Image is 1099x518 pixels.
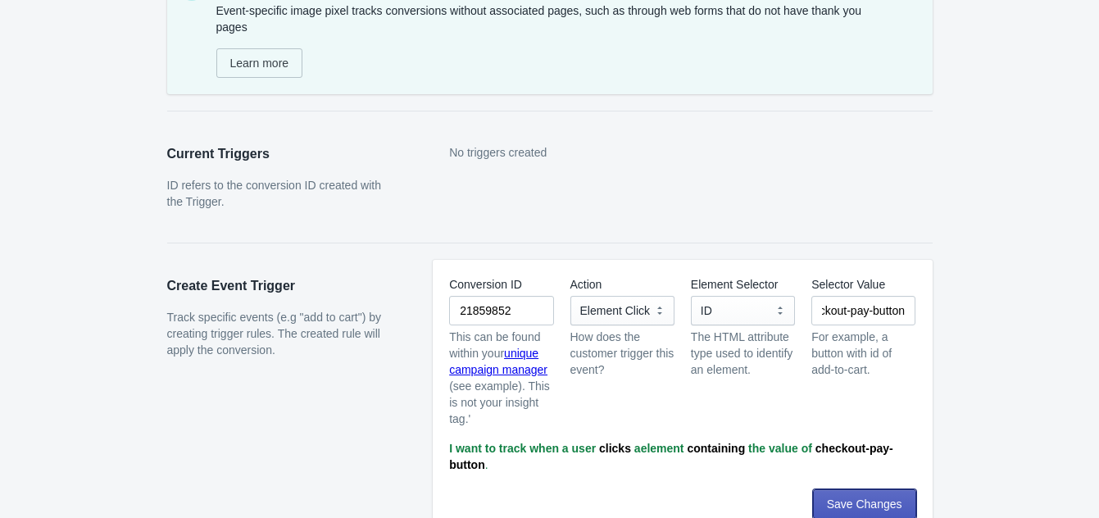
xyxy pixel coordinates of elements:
[691,276,779,293] label: Element Selector
[167,276,401,296] h2: Create Event Trigger
[216,2,887,35] p: Event-specific image pixel tracks conversions without associated pages, such as through web forms...
[570,329,674,378] div: How does the customer trigger this event?
[811,329,915,378] div: For example, a button with id of add-to-cart.
[449,296,553,325] input: 12356
[216,48,303,78] a: Learn more
[449,329,553,427] p: This can be found within your (see example). This is not your insight tag.'
[167,177,401,210] p: ID refers to the conversion ID created with the Trigger.
[167,309,401,358] p: Track specific events (e.g "add to cart") by creating trigger rules. The created rule will apply ...
[449,276,522,293] label: Conversion ID
[811,296,915,325] input: test-identifier
[811,276,885,293] label: Selector Value
[449,442,893,471] b: I want to track when a user a element the value of
[167,144,401,164] h2: Current Triggers
[827,498,902,511] span: Save Changes
[596,442,631,455] span: clicks
[449,442,893,471] span: checkout-pay-button
[570,276,602,293] label: Action
[230,57,289,70] span: Learn more
[687,442,745,455] span: containing
[691,329,795,378] div: The HTML attribute type used to identify an element.
[449,146,547,159] span: No triggers created
[449,442,893,471] span: .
